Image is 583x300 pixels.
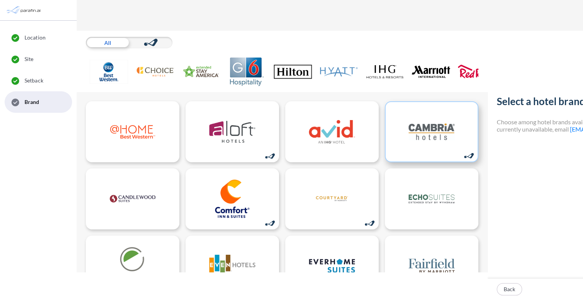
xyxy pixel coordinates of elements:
img: G6 Hospitality [228,58,266,86]
img: logo [409,247,455,285]
img: logo [110,112,156,151]
img: Red Roof [458,58,496,86]
img: logo [309,247,355,285]
span: Location [25,34,46,41]
img: Best Western [90,58,128,86]
img: logo [209,247,255,285]
img: Extended Stay America [182,58,220,86]
img: Hyatt [320,58,358,86]
img: Marriott [412,58,450,86]
img: logo [110,180,156,218]
span: Site [25,55,33,63]
img: logo [209,112,255,151]
img: IHG [366,58,404,86]
span: Brand [25,98,39,106]
div: All [86,37,129,48]
span: Setback [25,77,43,84]
button: Back [497,283,522,295]
img: Choice [136,58,174,86]
img: logo [409,112,455,151]
img: logo [309,112,355,151]
img: Hilton [274,58,312,86]
p: Back [504,285,515,293]
img: logo [209,180,255,218]
img: logo [110,247,156,285]
img: Parafin [6,3,43,17]
img: logo [309,180,355,218]
img: logo [409,180,455,218]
